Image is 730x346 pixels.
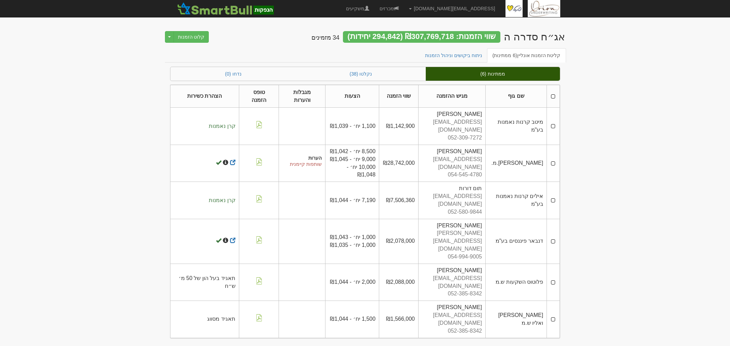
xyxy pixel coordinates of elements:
[311,35,340,41] h4: 34 מזמינים
[379,182,419,219] td: ₪7,506,360
[418,85,485,108] th: מגיש ההזמנה
[347,164,375,178] span: 10,000 יח׳ - ₪1,048
[207,316,235,322] span: תאגיד מסווג
[279,85,325,108] th: מגבלות והערות
[422,222,482,230] div: [PERSON_NAME]
[256,277,262,284] img: pdf-file-icon.png
[170,85,239,108] th: הצהרת כשירות
[422,229,482,253] div: [PERSON_NAME][EMAIL_ADDRESS][DOMAIN_NAME]
[422,192,482,208] div: [EMAIL_ADDRESS][DOMAIN_NAME]
[422,311,482,327] div: [EMAIL_ADDRESS][DOMAIN_NAME]
[330,279,375,285] span: 2,000 יח׳ - ₪1,044
[379,219,419,264] td: ₪2,078,000
[486,108,547,145] td: מיטב קרנות נאמנות בע"מ
[330,156,375,162] span: 9,000 יח׳ - ₪1,045
[330,242,375,248] span: 1,000 יח׳ - ₪1,035
[174,31,209,43] button: קלוט הזמנות
[209,197,235,203] span: קרן נאמנות
[256,195,262,202] img: pdf-file-icon.png
[256,314,262,321] img: pdf-file-icon.png
[422,148,482,156] div: [PERSON_NAME]
[422,171,482,179] div: 054-545-4780
[325,85,379,108] th: הצעות
[426,67,560,81] a: ממתינות (6)
[179,275,235,289] span: תאגיד בעל הון של 50 מ׳ ש״ח
[256,158,262,165] img: pdf-file-icon.png
[422,110,482,118] div: [PERSON_NAME]
[330,197,375,203] span: 7,190 יח׳ - ₪1,044
[422,156,482,171] div: [EMAIL_ADDRESS][DOMAIN_NAME]
[486,219,547,264] td: דנבאר פיננסים בע"מ
[422,267,482,275] div: [PERSON_NAME]
[422,327,482,335] div: 052-385-8342
[379,264,419,301] td: ₪2,088,000
[282,161,322,168] p: שותפות קיימנית
[256,236,262,243] img: pdf-file-icon.png
[422,275,482,290] div: [EMAIL_ADDRESS][DOMAIN_NAME]
[422,118,482,134] div: [EMAIL_ADDRESS][DOMAIN_NAME]
[379,85,419,108] th: שווי הזמנה
[330,316,375,322] span: 1,500 יח׳ - ₪1,044
[379,108,419,145] td: ₪1,142,900
[379,145,419,182] td: ₪28,742,000
[256,121,262,128] img: pdf-file-icon.png
[175,2,276,15] img: SmartBull Logo
[422,134,482,142] div: 052-309-7272
[422,304,482,311] div: [PERSON_NAME]
[486,182,547,219] td: אילים קרנות נאמנות בע"מ
[486,301,547,338] td: [PERSON_NAME] ואליו ש.מ
[330,148,375,154] span: 8,500 יח׳ - ₪1,042
[343,31,500,43] div: שווי הזמנות: ₪307,769,718 (294,842 יחידות)
[420,48,488,63] a: ניתוח ביקושים וניהול הזמנות
[170,67,296,81] a: נדחו (0)
[330,234,375,240] span: 1,000 יח׳ - ₪1,043
[379,301,419,338] td: ₪1,566,000
[487,48,566,63] a: קליטת הזמנות אונליין(6 ממתינות)
[486,145,547,182] td: [PERSON_NAME].מ.
[486,85,547,108] th: שם גוף
[422,253,482,261] div: 054-994-9005
[486,264,547,301] td: פלוטוס השקעות ש.מ
[422,290,482,298] div: 052-385-8342
[239,85,279,108] th: טופס הזמנה
[422,208,482,216] div: 052-580-9844
[330,123,375,129] span: 1,100 יח׳ - ₪1,039
[209,123,235,129] span: קרן נאמנות
[504,31,565,42] div: פתאל החזקות (1998) בע"מ - אג״ח (סדרה ה) - הנפקה לציבור
[296,67,426,81] a: נקלטו (38)
[422,185,482,192] div: תום דורות
[282,156,322,161] h5: הערות
[492,53,517,58] span: (6 ממתינות)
